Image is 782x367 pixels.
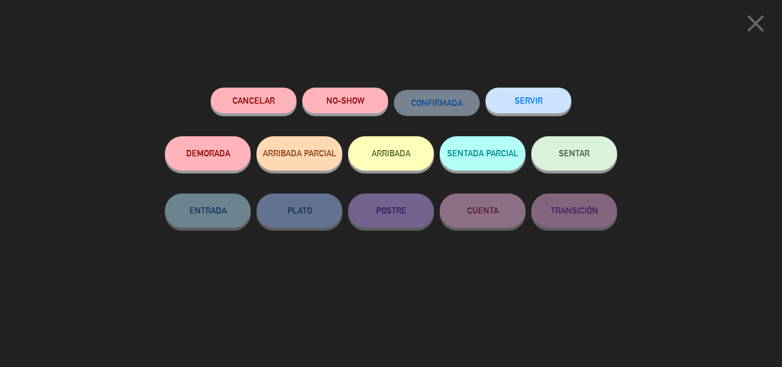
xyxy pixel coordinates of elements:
span: ARRIBADA PARCIAL [263,148,337,158]
button: SENTADA PARCIAL [440,136,526,171]
span: SENTAR [559,148,590,158]
button: Cancelar [211,88,297,113]
button: SERVIR [485,88,571,113]
button: TRANSICIÓN [531,194,617,228]
button: DEMORADA [165,136,251,171]
button: CUENTA [440,194,526,228]
span: CONFIRMADA [411,98,463,108]
i: close [741,9,770,38]
button: ENTRADA [165,194,251,228]
button: NO-SHOW [302,88,388,113]
button: ARRIBADA [348,136,434,171]
button: POSTRE [348,194,434,228]
button: PLATO [256,194,342,228]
